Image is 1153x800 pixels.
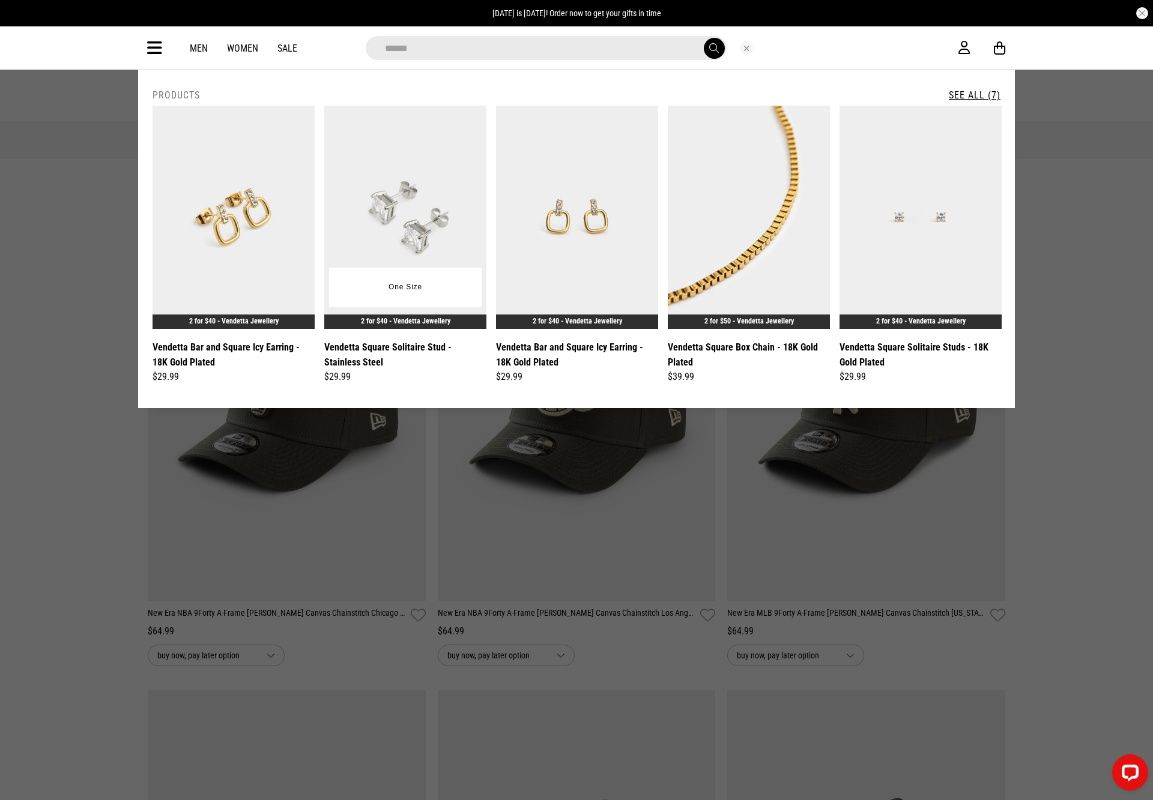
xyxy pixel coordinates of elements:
[324,106,486,329] img: Vendetta Square Solitaire Stud - Stainless Steel in Silver
[840,370,1002,384] div: $29.99
[153,106,315,329] img: Vendetta Bar And Square Icy Earring - 18k Gold Plated in Gold
[380,277,431,298] button: One Size
[492,8,661,18] span: [DATE] is [DATE]! Order now to get your gifts in time
[361,317,450,325] a: 2 for $40 - Vendetta Jewellery
[324,370,486,384] div: $29.99
[668,370,830,384] div: $39.99
[153,370,315,384] div: $29.99
[876,317,966,325] a: 2 for $40 - Vendetta Jewellery
[189,317,279,325] a: 2 for $40 - Vendetta Jewellery
[277,43,297,54] a: Sale
[668,340,830,370] a: Vendetta Square Box Chain - 18K Gold Plated
[153,340,315,370] a: Vendetta Bar and Square Icy Earring - 18K Gold Plated
[227,43,258,54] a: Women
[704,317,794,325] a: 2 for $50 - Vendetta Jewellery
[496,106,658,329] img: Vendetta Bar And Square Icy Earring - 18k Gold Plated in Gold
[840,106,1002,329] img: Vendetta Square Solitaire Studs - 18k Gold Plated in Gold
[533,317,622,325] a: 2 for $40 - Vendetta Jewellery
[740,41,753,55] button: Close search
[324,340,486,370] a: Vendetta Square Solitaire Stud - Stainless Steel
[1103,750,1153,800] iframe: LiveChat chat widget
[949,89,1000,101] a: See All (7)
[496,370,658,384] div: $29.99
[190,43,208,54] a: Men
[668,106,830,329] img: Vendetta Square Box Chain - 18k Gold Plated in Gold
[496,340,658,370] a: Vendetta Bar and Square Icy Earring - 18K Gold Plated
[153,89,200,101] h2: Products
[840,340,1002,370] a: Vendetta Square Solitaire Studs - 18K Gold Plated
